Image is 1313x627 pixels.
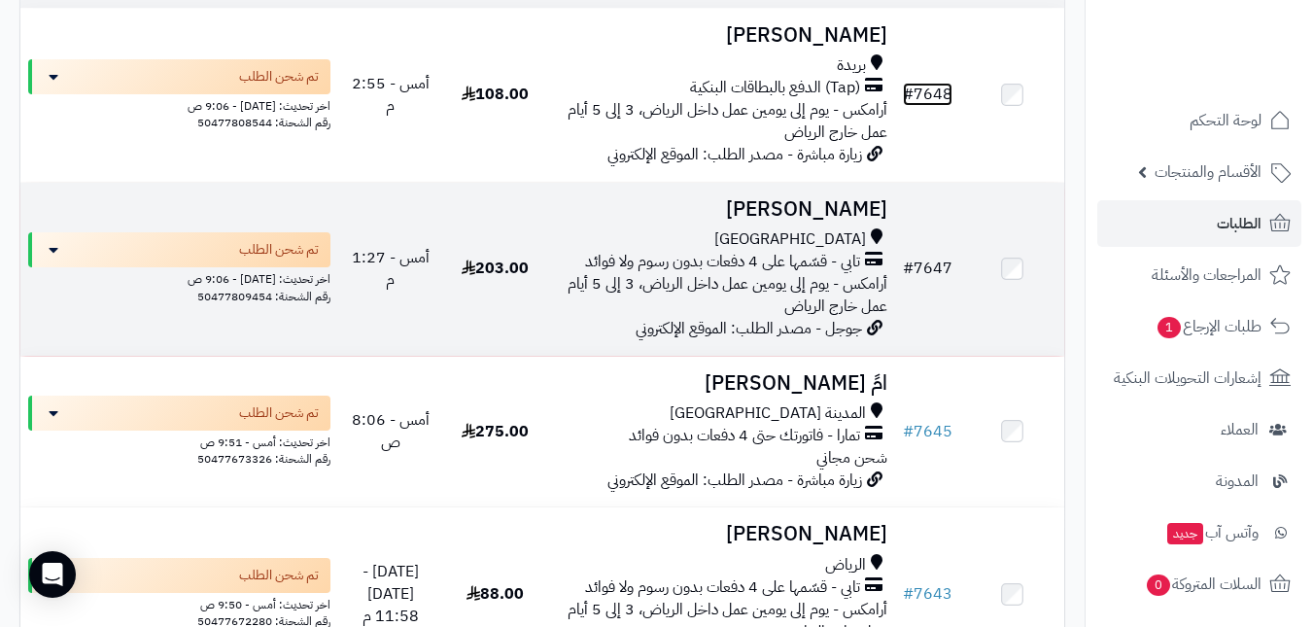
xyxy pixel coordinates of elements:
span: وآتس آب [1165,519,1259,546]
span: المدونة [1216,468,1259,495]
span: # [903,257,914,280]
span: المدينة [GEOGRAPHIC_DATA] [670,402,866,425]
a: المراجعات والأسئلة [1097,252,1301,298]
a: المدونة [1097,458,1301,505]
span: تابي - قسّمها على 4 دفعات بدون رسوم ولا فوائد [585,576,860,599]
span: تم شحن الطلب [239,403,319,423]
span: أمس - 8:06 ص [352,408,430,454]
span: تمارا - فاتورتك حتى 4 دفعات بدون فوائد [629,425,860,447]
span: الطلبات [1217,210,1261,237]
h3: [PERSON_NAME] [555,523,887,545]
div: اخر تحديث: أمس - 9:50 ص [28,593,330,613]
span: الأقسام والمنتجات [1155,158,1261,186]
span: رقم الشحنة: 50477808544 [197,114,330,131]
span: أمس - 2:55 م [352,72,430,118]
span: أمس - 1:27 م [352,246,430,292]
span: جديد [1167,523,1203,544]
span: زيارة مباشرة - مصدر الطلب: الموقع الإلكتروني [607,143,862,166]
span: [GEOGRAPHIC_DATA] [714,228,866,251]
a: وآتس آبجديد [1097,509,1301,556]
div: اخر تحديث: [DATE] - 9:06 ص [28,94,330,115]
span: أرامكس - يوم إلى يومين عمل داخل الرياض، 3 إلى 5 أيام عمل خارج الرياض [568,272,887,318]
span: تم شحن الطلب [239,240,319,260]
span: 0 [1147,575,1170,596]
div: Open Intercom Messenger [29,551,76,598]
span: تم شحن الطلب [239,566,319,585]
a: #7643 [903,582,952,606]
span: 275.00 [462,420,529,443]
span: 1 [1158,317,1181,338]
a: #7647 [903,257,952,280]
span: لوحة التحكم [1190,107,1261,134]
span: # [903,420,914,443]
a: #7645 [903,420,952,443]
span: الرياض [825,554,866,576]
span: شحن مجاني [816,446,887,470]
span: العملاء [1221,416,1259,443]
span: 108.00 [462,83,529,106]
span: رقم الشحنة: 50477809454 [197,288,330,305]
a: الطلبات [1097,200,1301,247]
h3: [PERSON_NAME] [555,198,887,221]
div: اخر تحديث: أمس - 9:51 ص [28,431,330,451]
a: السلات المتروكة0 [1097,561,1301,608]
img: logo-2.png [1181,15,1295,55]
h3: امً [PERSON_NAME] [555,372,887,395]
div: اخر تحديث: [DATE] - 9:06 ص [28,267,330,288]
span: جوجل - مصدر الطلب: الموقع الإلكتروني [636,317,862,340]
span: إشعارات التحويلات البنكية [1114,365,1261,392]
a: العملاء [1097,406,1301,453]
span: بريدة [837,54,866,77]
span: زيارة مباشرة - مصدر الطلب: الموقع الإلكتروني [607,469,862,492]
a: #7648 [903,83,952,106]
span: # [903,83,914,106]
a: لوحة التحكم [1097,97,1301,144]
a: طلبات الإرجاع1 [1097,303,1301,350]
span: 203.00 [462,257,529,280]
span: طلبات الإرجاع [1156,313,1261,340]
span: رقم الشحنة: 50477673326 [197,450,330,468]
span: السلات المتروكة [1145,571,1261,598]
span: تم شحن الطلب [239,67,319,87]
a: إشعارات التحويلات البنكية [1097,355,1301,401]
span: 88.00 [466,582,524,606]
span: # [903,582,914,606]
span: أرامكس - يوم إلى يومين عمل داخل الرياض، 3 إلى 5 أيام عمل خارج الرياض [568,98,887,144]
span: (Tap) الدفع بالبطاقات البنكية [690,77,860,99]
h3: [PERSON_NAME] [555,24,887,47]
span: تابي - قسّمها على 4 دفعات بدون رسوم ولا فوائد [585,251,860,273]
span: المراجعات والأسئلة [1152,261,1261,289]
